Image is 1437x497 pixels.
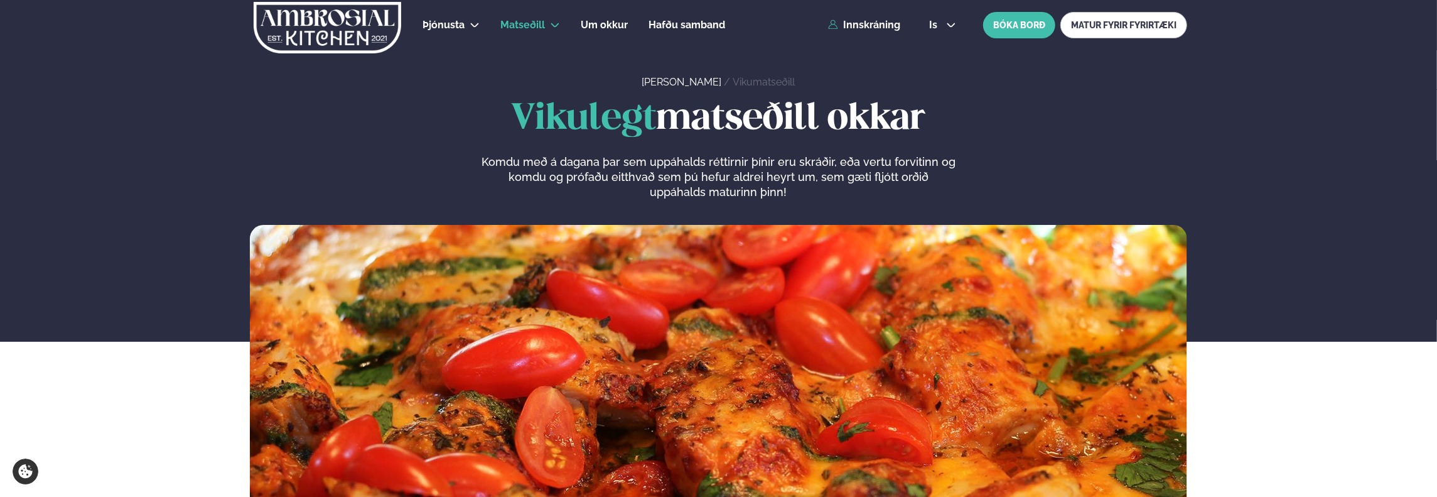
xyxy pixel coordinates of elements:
[724,76,733,88] span: /
[733,76,795,88] a: Vikumatseðill
[929,20,941,30] span: is
[250,99,1187,139] h1: matseðill okkar
[649,19,725,31] span: Hafðu samband
[642,76,721,88] a: [PERSON_NAME]
[649,18,725,33] a: Hafðu samband
[1060,12,1187,38] a: MATUR FYRIR FYRIRTÆKI
[511,102,656,136] span: Vikulegt
[422,18,465,33] a: Þjónusta
[13,459,38,484] a: Cookie settings
[581,19,628,31] span: Um okkur
[500,19,545,31] span: Matseðill
[581,18,628,33] a: Um okkur
[500,18,545,33] a: Matseðill
[828,19,900,31] a: Innskráning
[252,2,402,53] img: logo
[481,155,955,200] p: Komdu með á dagana þar sem uppáhalds réttirnir þínir eru skráðir, eða vertu forvitinn og komdu og...
[919,20,966,30] button: is
[983,12,1055,38] button: BÓKA BORÐ
[422,19,465,31] span: Þjónusta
